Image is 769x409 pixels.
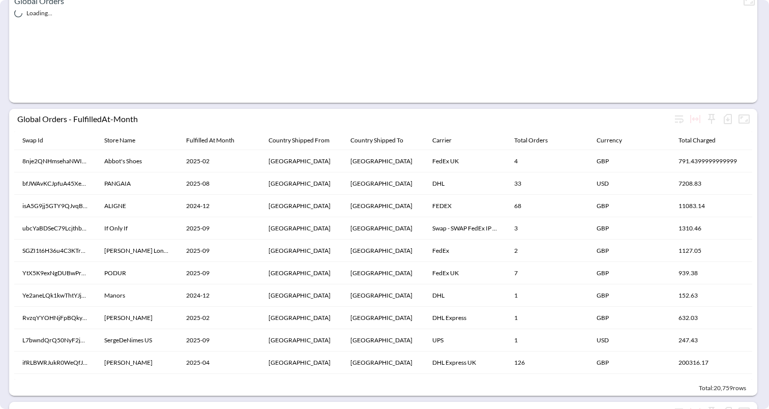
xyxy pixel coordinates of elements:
th: 2025-09 [178,262,260,284]
th: 2025-04 [178,352,260,374]
th: 1 [506,329,588,352]
th: 1 [506,307,588,329]
th: isA5G9jj5GTY9QJvqBWt [14,374,96,396]
th: GBP [588,195,670,217]
th: 1 [506,374,588,396]
th: DHL [424,284,506,307]
span: Swap Id [22,134,56,147]
th: FedEx UK [424,262,506,284]
th: YtX5K9exNgDUBwPrud3Z [14,262,96,284]
th: PODUR [96,262,178,284]
th: SergeDeNimes US [96,329,178,352]
div: Carrier [432,134,452,147]
div: Toggle table layout between fixed and auto (default: auto) [687,111,703,127]
th: United Kingdom [260,374,342,396]
th: Italy [342,150,424,172]
th: ubcYaBDSeC79Lcjthb17 [14,217,96,240]
th: GBP [588,307,670,329]
th: United Kingdom [260,217,342,240]
th: 126 [506,352,588,374]
th: 1127.05 [670,240,752,262]
th: 2024-12 [178,374,260,396]
span: Country Shipped To [350,134,417,147]
div: Global Orders - FulfilledAt-Month [17,114,671,124]
div: Loading... [14,9,752,17]
th: ALIGNE [96,195,178,217]
span: Currency [597,134,635,147]
span: Total Charged [678,134,729,147]
th: Canada [342,262,424,284]
th: Edward Sexton [96,307,178,329]
th: 68 [506,195,588,217]
th: Canada [342,329,424,352]
th: DHL [424,172,506,195]
th: 2024-12 [178,195,260,217]
th: FedEx UK [424,150,506,172]
th: Philippines [342,284,424,307]
th: 1 [506,284,588,307]
div: Wrap text [671,111,687,127]
th: United Kingdom [260,284,342,307]
th: ALIGNE [96,374,178,396]
button: Fullscreen [736,111,752,127]
span: Total: 20,759 rows [699,384,746,392]
th: USD [588,172,670,195]
th: ifRLBWRJukR0WeQfJw3T [14,352,96,374]
th: 939.38 [670,262,752,284]
th: 1310.46 [670,217,752,240]
th: 2025-08 [178,172,260,195]
th: UPS [424,329,506,352]
th: 4 [506,150,588,172]
th: 247.43 [670,329,752,352]
th: DHL Express UK [424,352,506,374]
div: Country Shipped From [269,134,330,147]
th: Canada [342,240,424,262]
th: FEDEX [424,195,506,217]
th: Hong Kong [342,374,424,396]
th: Ye2aneLQk1kwThtYJjoZ [14,284,96,307]
th: United States [342,352,424,374]
th: Abbot's Shoes [96,150,178,172]
div: Store Name [104,134,135,147]
div: Swap Id [22,134,43,147]
th: PANGAIA [96,172,178,195]
th: 2025-09 [178,329,260,352]
th: 2024-12 [178,284,260,307]
th: 2025-09 [178,217,260,240]
th: 791.4399999999999 [670,150,752,172]
th: 2025-02 [178,307,260,329]
th: FEDEX [424,374,506,396]
th: Germany [342,217,424,240]
th: United Kingdom [260,352,342,374]
th: United States [260,329,342,352]
div: Currency [597,134,622,147]
th: Australia [342,307,424,329]
th: United Kingdom [260,150,342,172]
th: Emilia Wickstead [96,352,178,374]
th: 33 [506,172,588,195]
th: If Only If [96,217,178,240]
th: FedEx [424,240,506,262]
span: Fulfilled At Month [186,134,248,147]
th: GBP [588,352,670,374]
th: 11083.14 [670,195,752,217]
th: United Kingdom [260,195,342,217]
th: 152.63 [670,284,752,307]
span: Store Name [104,134,149,147]
th: bfJWAvKCJpfuA45XeTrv [14,172,96,195]
th: Manors [96,284,178,307]
th: 2025-02 [178,150,260,172]
th: USD [588,329,670,352]
th: United Kingdom [260,172,342,195]
th: 200316.17 [670,352,752,374]
th: 163.71 [670,374,752,396]
th: SGZI1t6H36u4C3KTrwD8 [14,240,96,262]
div: Fulfilled At Month [186,134,234,147]
span: Country Shipped From [269,134,343,147]
div: Total Orders [514,134,548,147]
div: Sticky left columns: 0 [703,111,720,127]
th: DHL Express [424,307,506,329]
span: Carrier [432,134,465,147]
div: Country Shipped To [350,134,403,147]
th: United Kingdom [260,262,342,284]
